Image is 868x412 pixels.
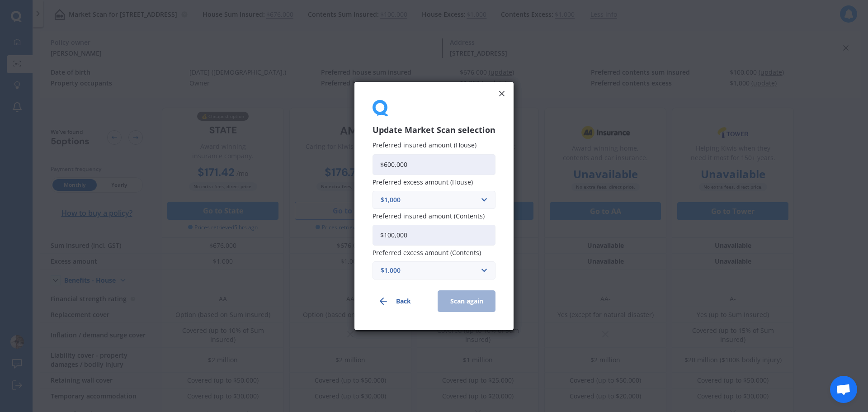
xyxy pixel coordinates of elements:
div: Open chat [830,376,857,403]
button: Back [373,290,430,312]
button: Scan again [438,290,495,312]
span: Preferred excess amount (Contents) [373,248,481,257]
input: Enter amount [373,225,495,246]
span: Preferred excess amount (House) [373,178,473,186]
h3: Update Market Scan selection [373,125,495,135]
span: Preferred insured amount (House) [373,141,476,149]
span: Preferred insured amount (Contents) [373,212,485,220]
div: $1,000 [381,265,476,275]
div: $1,000 [381,195,476,205]
input: Enter amount [373,154,495,175]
